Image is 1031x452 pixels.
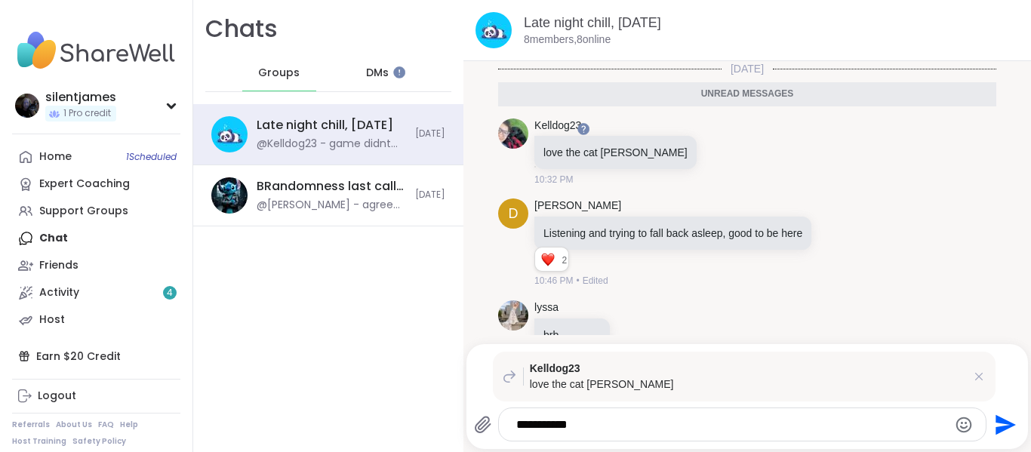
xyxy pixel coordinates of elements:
p: love the cat [PERSON_NAME] [543,145,688,160]
div: Support Groups [39,204,128,219]
a: FAQ [98,420,114,430]
p: Listening and trying to fall back asleep, good to be here [543,226,802,241]
span: [DATE] [415,128,445,140]
button: Reactions: love [540,254,556,266]
div: Earn $20 Credit [12,343,180,370]
div: @Kelldog23 - game didnt crash yess for now anywayys [257,137,406,152]
div: @[PERSON_NAME] - agreed thank you [PERSON_NAME] ! and too everyone for upholding the safe place [257,198,406,213]
div: Expert Coaching [39,177,130,192]
span: Groups [258,66,300,81]
a: Help [120,420,138,430]
img: Late night chill, Oct 11 [211,116,248,152]
a: Activity4 [12,279,180,306]
span: 4 [167,287,173,300]
a: About Us [56,420,92,430]
span: DMs [366,66,389,81]
a: Referrals [12,420,50,430]
div: Reaction list [535,248,562,272]
h1: Chats [205,12,278,46]
div: Logout [38,389,76,404]
img: https://sharewell-space-live.sfo3.digitaloceanspaces.com/user-generated/9e8c366e-2571-4017-8d87-1... [498,300,528,331]
div: Home [39,149,72,165]
a: Late night chill, [DATE] [524,15,661,30]
iframe: Spotlight [577,123,589,135]
span: Edited [583,274,608,287]
div: Activity [39,285,79,300]
span: 2 [562,254,568,267]
div: Late night chill, [DATE] [257,117,393,134]
button: Send [986,407,1020,441]
a: Logout [12,383,180,410]
div: Friends [39,258,78,273]
span: 10:32 PM [534,173,573,186]
a: Friends [12,252,180,279]
a: Home1Scheduled [12,143,180,171]
img: ShareWell Nav Logo [12,24,180,77]
p: love the cat [PERSON_NAME] [530,377,966,392]
span: 10:46 PM [534,274,573,287]
a: Host Training [12,436,66,447]
a: Support Groups [12,198,180,225]
img: https://sharewell-space-live.sfo3.digitaloceanspaces.com/user-generated/f837f3be-89e4-4695-8841-a... [498,118,528,149]
p: brb [543,327,601,343]
div: BRandomness last call kink discussion, [DATE] [257,178,406,195]
a: Safety Policy [72,436,126,447]
a: Host [12,306,180,334]
div: silentjames [45,89,116,106]
iframe: Spotlight [393,66,405,78]
span: D [509,204,519,224]
span: • [576,274,579,287]
span: Kelldog23 [530,361,966,377]
p: 8 members, 8 online [524,32,611,48]
a: [PERSON_NAME] [534,198,621,214]
img: silentjames [15,94,39,118]
a: lyssa [534,300,559,315]
span: [DATE] [722,61,773,76]
a: Kelldog23 [534,118,581,134]
div: Unread messages [498,82,996,106]
button: Emoji picker [955,416,973,434]
textarea: Type your message [516,417,943,432]
span: [DATE] [415,189,445,201]
img: BRandomness last call kink discussion, Oct 11 [211,177,248,214]
a: Expert Coaching [12,171,180,198]
span: 1 Scheduled [126,151,177,163]
div: Host [39,312,65,327]
span: 1 Pro credit [63,107,111,120]
img: Late night chill, Oct 11 [475,12,512,48]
